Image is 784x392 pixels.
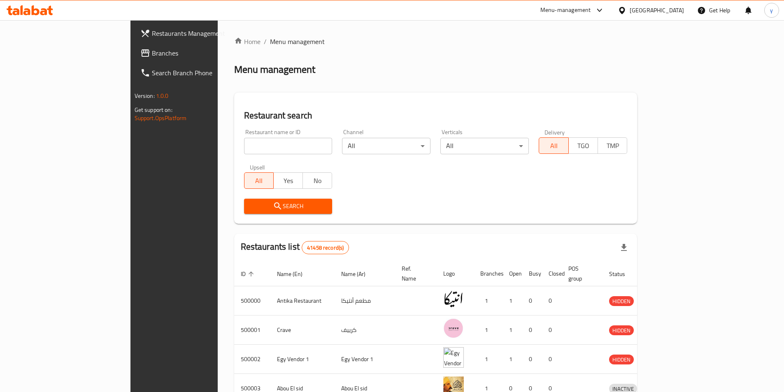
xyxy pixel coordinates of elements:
[542,140,565,152] span: All
[270,286,335,315] td: Antika Restaurant
[443,289,464,309] img: Antika Restaurant
[135,104,172,115] span: Get support on:
[522,261,542,286] th: Busy
[630,6,684,15] div: [GEOGRAPHIC_DATA]
[522,345,542,374] td: 0
[443,318,464,339] img: Crave
[134,43,261,63] a: Branches
[250,164,265,170] label: Upsell
[609,355,634,364] span: HIDDEN
[542,345,562,374] td: 0
[134,63,261,83] a: Search Branch Phone
[335,345,395,374] td: Egy Vendor 1
[474,315,503,345] td: 1
[503,345,522,374] td: 1
[270,345,335,374] td: Egy Vendor 1
[306,175,329,187] span: No
[540,5,591,15] div: Menu-management
[601,140,624,152] span: TMP
[598,137,627,154] button: TMP
[270,37,325,46] span: Menu management
[522,286,542,315] td: 0
[248,175,270,187] span: All
[503,261,522,286] th: Open
[134,23,261,43] a: Restaurants Management
[568,137,598,154] button: TGO
[270,315,335,345] td: Crave
[244,109,628,122] h2: Restaurant search
[152,48,255,58] span: Branches
[277,269,313,279] span: Name (En)
[474,345,503,374] td: 1
[135,113,187,123] a: Support.OpsPlatform
[443,347,464,368] img: Egy Vendor 1
[234,37,637,46] nav: breadcrumb
[474,261,503,286] th: Branches
[539,137,568,154] button: All
[542,261,562,286] th: Closed
[244,199,333,214] button: Search
[302,172,332,189] button: No
[609,269,636,279] span: Status
[503,286,522,315] td: 1
[544,129,565,135] label: Delivery
[302,244,349,252] span: 41458 record(s)
[402,264,427,283] span: Ref. Name
[503,315,522,345] td: 1
[241,241,349,254] h2: Restaurants list
[244,138,333,154] input: Search for restaurant name or ID..
[273,172,303,189] button: Yes
[152,68,255,78] span: Search Branch Phone
[277,175,300,187] span: Yes
[302,241,349,254] div: Total records count
[437,261,474,286] th: Logo
[522,315,542,345] td: 0
[572,140,595,152] span: TGO
[770,6,773,15] span: y
[244,172,274,189] button: All
[234,63,315,76] h2: Menu management
[152,28,255,38] span: Restaurants Management
[342,138,430,154] div: All
[251,201,326,211] span: Search
[341,269,376,279] span: Name (Ar)
[542,315,562,345] td: 0
[542,286,562,315] td: 0
[135,90,155,101] span: Version:
[241,269,256,279] span: ID
[440,138,529,154] div: All
[474,286,503,315] td: 1
[156,90,169,101] span: 1.0.0
[335,315,395,345] td: كرييف
[609,297,634,306] span: HIDDEN
[335,286,395,315] td: مطعم أنتيكا
[264,37,267,46] li: /
[614,238,634,257] div: Export file
[609,326,634,335] span: HIDDEN
[568,264,593,283] span: POS group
